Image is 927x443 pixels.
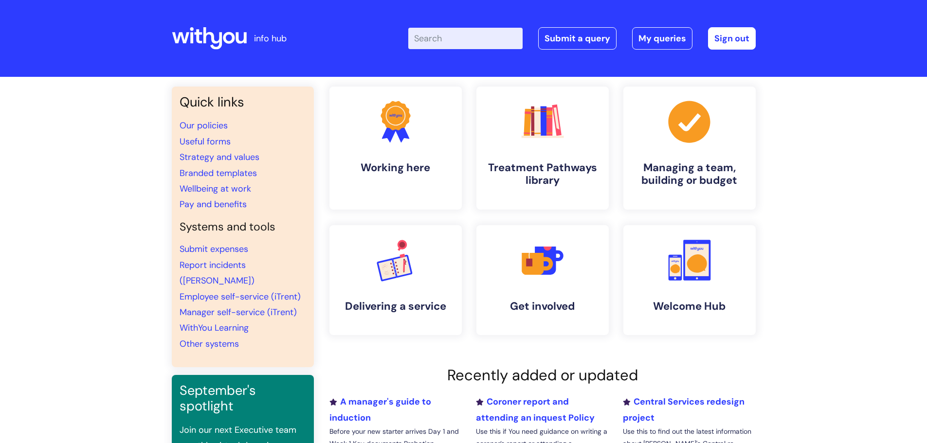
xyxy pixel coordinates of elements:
[337,300,454,313] h4: Delivering a service
[632,27,692,50] a: My queries
[484,161,601,187] h4: Treatment Pathways library
[623,396,745,423] a: Central Services redesign project
[623,87,756,210] a: Managing a team, building or budget
[180,306,297,318] a: Manager self-service (iTrent)
[254,31,287,46] p: info hub
[329,87,462,210] a: Working here
[476,87,609,210] a: Treatment Pathways library
[476,225,609,335] a: Get involved
[180,136,231,147] a: Useful forms
[408,28,523,49] input: Search
[180,151,259,163] a: Strategy and values
[180,383,306,414] h3: September's spotlight
[329,396,431,423] a: A manager's guide to induction
[180,243,248,255] a: Submit expenses
[337,161,454,174] h4: Working here
[180,259,254,286] a: Report incidents ([PERSON_NAME])
[408,27,756,50] div: | -
[180,220,306,234] h4: Systems and tools
[180,183,251,195] a: Wellbeing at work
[329,225,462,335] a: Delivering a service
[538,27,617,50] a: Submit a query
[631,161,748,187] h4: Managing a team, building or budget
[631,300,748,313] h4: Welcome Hub
[180,167,257,179] a: Branded templates
[180,322,249,334] a: WithYou Learning
[180,120,228,131] a: Our policies
[180,291,301,302] a: Employee self-service (iTrent)
[180,198,247,210] a: Pay and benefits
[708,27,756,50] a: Sign out
[329,366,756,384] h2: Recently added or updated
[180,94,306,110] h3: Quick links
[623,225,756,335] a: Welcome Hub
[180,338,239,350] a: Other systems
[476,396,595,423] a: Coroner report and attending an inquest Policy
[484,300,601,313] h4: Get involved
